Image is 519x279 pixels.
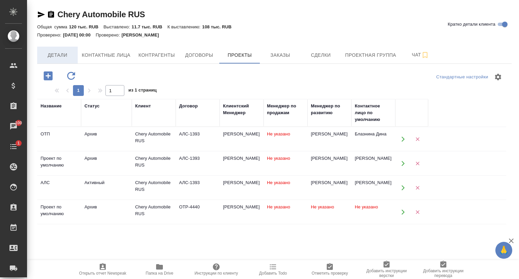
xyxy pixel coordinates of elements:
span: Контактные лица [82,51,130,59]
span: Не указано [267,156,290,161]
div: Chery Automobile RUS [135,204,172,217]
div: Клиентский Менеджер [223,103,260,116]
span: Договоры [183,51,215,59]
div: [PERSON_NAME] [223,131,260,137]
button: Добавить Todo [245,260,301,279]
button: Папка на Drive [131,260,188,279]
div: [PERSON_NAME] [311,155,348,162]
button: Скопировать ссылку [47,10,55,19]
div: Проект по умолчанию [41,155,78,169]
span: Проектная группа [345,51,396,59]
span: 1 [13,140,24,147]
a: Chery Automobile RUS [57,10,145,19]
div: [PERSON_NAME] [223,204,260,210]
div: [PERSON_NAME] [355,155,392,162]
div: Chery Automobile RUS [135,131,172,144]
div: АЛС-1393 [179,179,216,186]
span: Настроить таблицу [490,69,506,85]
p: 120 тыс. RUB [69,24,103,29]
div: split button [435,72,490,82]
div: Контактное лицо по умолчанию [355,103,392,123]
div: Архив [84,131,128,137]
div: [PERSON_NAME] [223,155,260,162]
div: Статус [84,103,100,109]
span: Отметить проверку [312,271,348,276]
span: из 1 страниц [128,86,157,96]
button: Открыть [396,181,410,195]
a: 1 [2,138,25,155]
div: АЛС-1393 [179,155,216,162]
span: Заказы [264,51,296,59]
div: АЛС [41,179,78,186]
div: OTP-4440 [179,204,216,210]
span: Чат [404,51,437,59]
button: Отметить проверку [301,260,358,279]
span: 100 [11,120,26,126]
span: Сделки [304,51,337,59]
div: Название [41,103,61,109]
div: Менеджер по продажам [267,103,304,116]
button: Открыть отчет Newspeak [74,260,131,279]
span: Добавить инструкции верстки [362,269,411,278]
div: Менеджер по развитию [311,103,348,116]
button: Удалить [411,205,424,219]
p: 108 тыс. RUB [202,24,237,29]
div: Активный [84,179,128,186]
span: Не указано [267,204,290,209]
span: Детали [41,51,74,59]
div: Архив [84,155,128,162]
div: ОТП [41,131,78,137]
div: Блазнина Дина [355,131,392,137]
button: Обновить данные [62,69,80,83]
span: Добавить Todo [259,271,287,276]
button: Скопировать ссылку для ЯМессенджера [37,10,45,19]
div: [PERSON_NAME] [355,179,392,186]
span: Инструкции по клиенту [195,271,238,276]
button: Удалить [411,156,424,170]
p: Проверено: [37,32,63,37]
button: Открыть [396,205,410,219]
p: Проверено: [96,32,122,37]
button: Открыть [396,132,410,146]
div: Chery Automobile RUS [135,155,172,169]
button: Удалить [411,132,424,146]
div: Клиент [135,103,151,109]
span: Не указано [311,204,334,209]
div: АЛС-1393 [179,131,216,137]
button: Добавить инструкции перевода [415,260,472,279]
div: [PERSON_NAME] [311,131,348,137]
p: [PERSON_NAME] [122,32,164,37]
div: Архив [84,204,128,210]
div: [PERSON_NAME] [223,179,260,186]
span: Добавить инструкции перевода [419,269,468,278]
span: Открыть отчет Newspeak [79,271,126,276]
button: Инструкции по клиенту [188,260,245,279]
button: Удалить [411,181,424,195]
a: 100 [2,118,25,135]
p: 11.7 тыс. RUB [132,24,168,29]
span: 🙏 [498,243,510,257]
span: Контрагенты [139,51,175,59]
svg: Подписаться [421,51,429,59]
div: Договор [179,103,198,109]
div: Chery Automobile RUS [135,179,172,193]
span: Не указано [355,204,378,209]
span: Проекты [223,51,256,59]
button: Добавить инструкции верстки [358,260,415,279]
p: Общая сумма [37,24,69,29]
button: 🙏 [495,242,512,259]
span: Кратко детали клиента [448,21,495,28]
p: Выставлено: [103,24,131,29]
div: [PERSON_NAME] [311,179,348,186]
p: [DATE] 00:00 [63,32,96,37]
button: Открыть [396,156,410,170]
p: К выставлению: [167,24,202,29]
span: Папка на Drive [146,271,173,276]
div: Проект по умолчанию [41,204,78,217]
span: Не указано [267,131,290,136]
button: Добавить проект [39,69,57,83]
span: Не указано [267,180,290,185]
